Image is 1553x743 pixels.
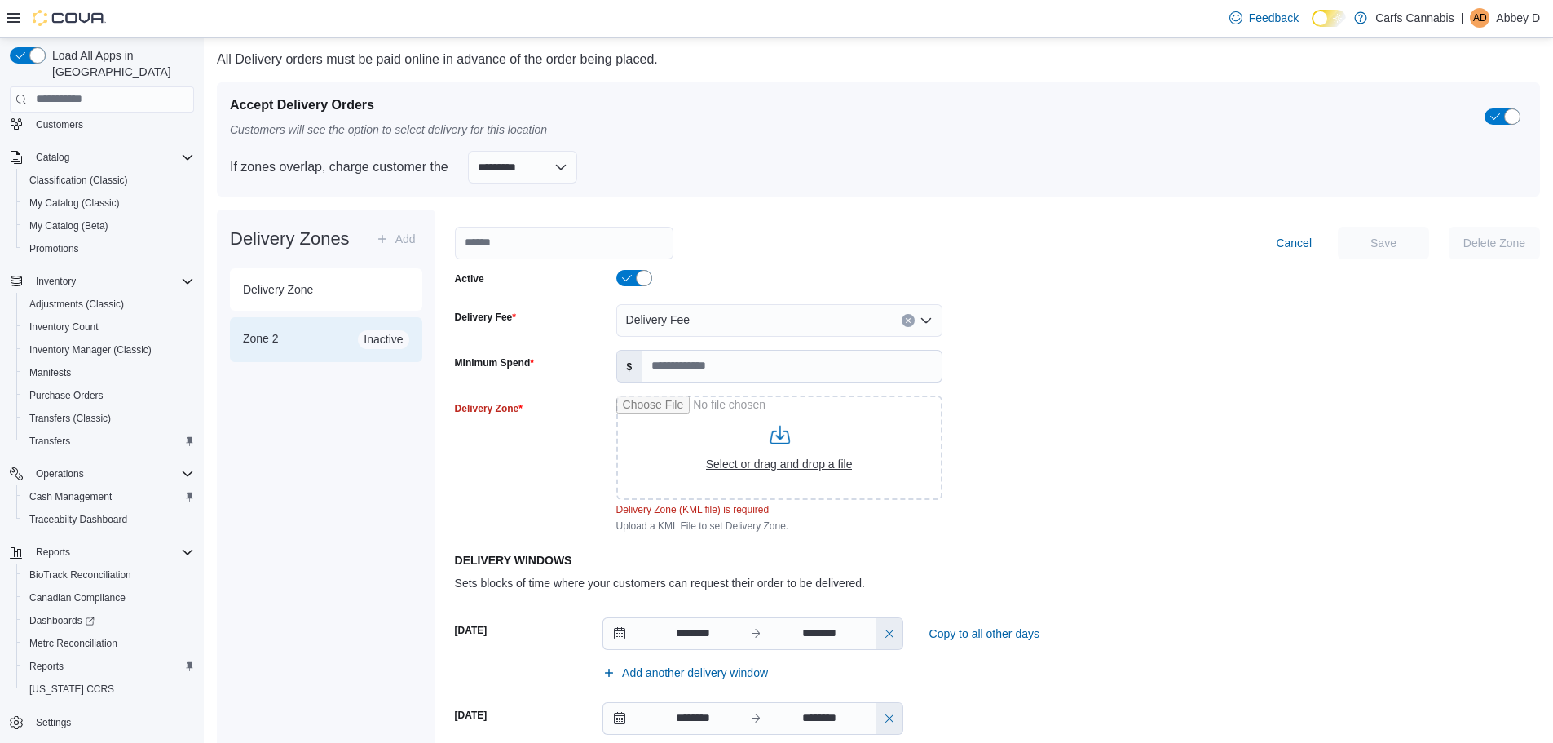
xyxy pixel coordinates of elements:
[29,464,90,484] button: Operations
[616,500,944,516] div: Delivery Zone (KML file) is required
[36,118,83,131] span: Customers
[29,321,99,334] span: Inventory Count
[23,170,135,190] a: Classification (Classic)
[16,237,201,260] button: Promotions
[1375,8,1454,28] p: Carfs Cannabis
[29,389,104,402] span: Purchase Orders
[29,568,131,582] span: BioTrack Reconciliation
[33,10,106,26] img: Cova
[16,169,201,192] button: Classification (Classic)
[16,508,201,531] button: Traceabilty Dashboard
[29,242,79,255] span: Promotions
[36,151,69,164] span: Catalog
[23,216,115,236] a: My Catalog (Beta)
[23,317,105,337] a: Inventory Count
[602,657,768,689] button: Add another delivery window
[16,293,201,316] button: Adjustments (Classic)
[23,657,194,676] span: Reports
[23,239,194,259] span: Promotions
[1276,235,1312,251] span: Cancel
[23,634,124,653] a: Metrc Reconciliation
[626,310,690,329] span: Delivery Fee
[455,552,1540,568] h5: DELIVERY WINDOWS
[23,409,194,428] span: Transfers (Classic)
[29,114,194,135] span: Customers
[29,219,108,232] span: My Catalog (Beta)
[16,655,201,678] button: Reports
[230,268,422,311] button: Delivery Zone
[36,467,84,480] span: Operations
[23,239,86,259] a: Promotions
[36,275,76,288] span: Inventory
[23,679,194,699] span: Washington CCRS
[16,564,201,586] button: BioTrack Reconciliation
[749,627,762,640] svg: to
[3,541,201,564] button: Reports
[29,637,117,650] span: Metrc Reconciliation
[1496,8,1540,28] p: Abbey D
[23,487,194,506] span: Cash Management
[1338,227,1429,259] button: Save
[16,214,201,237] button: My Catalog (Beta)
[29,174,128,187] span: Classification (Classic)
[29,713,77,732] a: Settings
[29,712,194,732] span: Settings
[762,618,876,649] input: Press the down key to open a popover containing a calendar.
[749,712,762,725] svg: to
[1249,10,1299,26] span: Feedback
[23,294,130,314] a: Adjustments (Classic)
[36,546,70,559] span: Reports
[29,464,194,484] span: Operations
[3,113,201,136] button: Customers
[29,148,76,167] button: Catalog
[16,338,201,361] button: Inventory Manager (Classic)
[29,148,194,167] span: Catalog
[636,703,749,734] input: Press the down key to open a popover containing a calendar.
[46,47,194,80] span: Load All Apps in [GEOGRAPHIC_DATA]
[455,709,488,722] label: [DATE]
[29,614,95,627] span: Dashboards
[455,272,484,285] label: Active
[23,409,117,428] a: Transfers (Classic)
[23,634,194,653] span: Metrc Reconciliation
[369,223,422,255] button: Add
[16,316,201,338] button: Inventory Count
[636,618,749,649] input: Press the down key to open a popover containing a calendar.
[1223,2,1305,34] a: Feedback
[3,146,201,169] button: Catalog
[16,609,201,632] a: Dashboards
[23,611,194,630] span: Dashboards
[23,317,194,337] span: Inventory Count
[29,660,64,673] span: Reports
[217,50,1540,69] p: All Delivery orders must be paid online in advance of the order being placed.
[23,340,194,360] span: Inventory Manager (Classic)
[29,272,194,291] span: Inventory
[923,617,1046,650] button: Copy to all other days
[23,510,194,529] span: Traceabilty Dashboard
[455,356,534,369] label: Minimum Spend
[243,330,338,347] h5: Zone 2
[16,678,201,701] button: [US_STATE] CCRS
[29,298,124,311] span: Adjustments (Classic)
[29,366,71,379] span: Manifests
[1473,8,1487,28] span: AD
[29,343,152,356] span: Inventory Manager (Classic)
[16,632,201,655] button: Metrc Reconciliation
[29,683,114,696] span: [US_STATE] CCRS
[1269,227,1318,259] button: Cancel
[29,513,127,526] span: Traceabilty Dashboard
[230,157,448,177] h4: If zones overlap, charge customer the
[902,314,915,327] button: Clear input
[16,384,201,407] button: Purchase Orders
[23,431,77,451] a: Transfers
[23,657,70,676] a: Reports
[23,294,194,314] span: Adjustments (Classic)
[29,115,90,135] a: Customers
[3,710,201,734] button: Settings
[230,122,547,138] div: Customers will see the option to select delivery for this location
[455,624,488,637] label: [DATE]
[230,229,350,249] h3: Delivery Zones
[23,588,194,608] span: Canadian Compliance
[1312,10,1346,27] input: Dark Mode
